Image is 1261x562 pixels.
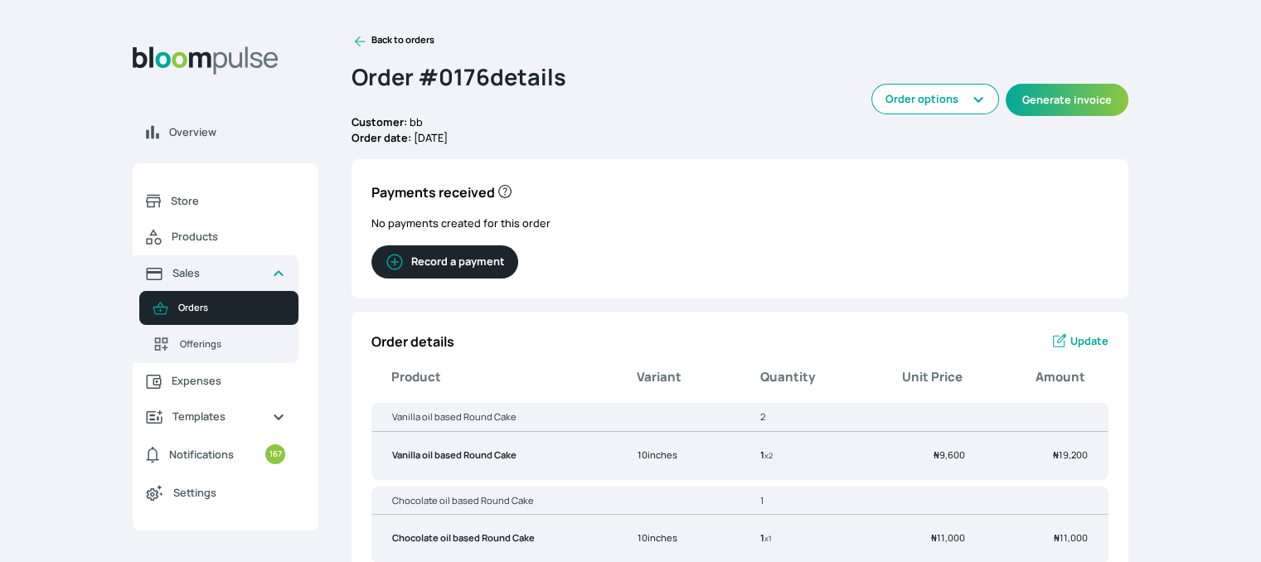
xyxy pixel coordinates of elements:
[169,124,305,140] span: Overview
[934,448,965,461] span: 9,600
[133,474,298,511] a: Settings
[133,434,298,474] a: Notifications167
[371,216,1108,231] p: No payments created for this order
[352,130,411,145] b: Order date:
[637,368,681,387] b: Variant
[1006,84,1128,116] button: Generate invoice
[352,54,740,114] h2: Order # 0176 details
[139,325,298,363] a: Offerings
[171,193,285,209] span: Store
[133,255,298,291] a: Sales
[902,368,963,387] b: Unit Price
[352,114,740,130] p: bb
[391,368,441,387] b: Product
[371,332,454,351] p: Order details
[740,521,862,555] td: 1
[1053,448,1059,461] span: ₦
[1050,332,1108,351] a: Update
[1054,531,1088,544] span: 11,000
[133,33,318,542] aside: Sidebar
[139,291,298,325] a: Orders
[172,409,259,424] span: Templates
[740,438,862,472] td: 1
[740,494,1108,516] th: 1
[352,114,407,129] b: Customer:
[931,531,965,544] span: 11,000
[172,373,285,389] span: Expenses
[1070,333,1108,349] span: Update
[352,33,434,50] a: Back to orders
[618,521,740,555] td: 10inches
[1053,448,1088,461] span: 19,200
[764,533,770,544] small: x 1
[618,438,740,472] td: 10inches
[1054,531,1060,544] span: ₦
[133,219,298,255] a: Products
[371,245,518,279] button: Record a payment
[178,301,285,315] span: Orders
[133,363,298,399] a: Expenses
[372,410,740,432] th: Vanilla oil based Round Cake
[371,179,1108,202] p: Payments received
[1035,368,1085,387] b: Amount
[133,114,318,150] a: Overview
[133,183,298,219] a: Store
[931,531,937,544] span: ₦
[372,438,618,472] td: Vanilla oil based Round Cake
[173,485,285,501] span: Settings
[172,265,259,281] span: Sales
[352,130,740,146] p: [DATE]
[759,368,815,387] b: Quantity
[372,494,740,516] th: Chocolate oil based Round Cake
[180,337,285,351] span: Offerings
[871,84,999,114] button: Order options
[934,448,939,461] span: ₦
[764,450,772,461] small: x 2
[172,229,285,245] span: Products
[133,399,298,434] a: Templates
[169,447,234,463] span: Notifications
[133,46,279,75] img: Bloom Logo
[372,521,618,555] td: Chocolate oil based Round Cake
[265,444,285,464] small: 167
[740,410,1108,432] th: 2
